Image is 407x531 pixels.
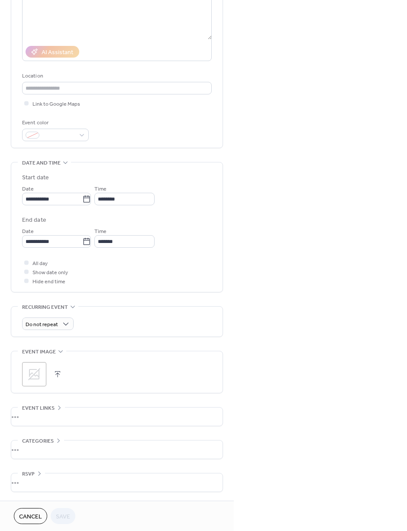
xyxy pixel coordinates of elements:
span: Categories [22,437,54,446]
span: Date [22,185,34,194]
span: Cancel [19,512,42,521]
button: Cancel [14,508,47,524]
span: Date [22,227,34,236]
span: Event links [22,404,55,413]
span: Time [94,227,107,236]
span: RSVP [22,469,35,479]
span: Event image [22,347,56,356]
div: ; [22,362,46,386]
span: Link to Google Maps [32,100,80,109]
div: Event color [22,118,87,127]
div: Start date [22,173,49,182]
span: Recurring event [22,303,68,312]
div: ••• [11,408,223,426]
span: Hide end time [32,277,65,286]
span: All day [32,259,48,268]
span: Show date only [32,268,68,277]
div: ••• [11,473,223,492]
div: Location [22,71,210,81]
span: Date and time [22,159,61,168]
span: Time [94,185,107,194]
span: Do not repeat [26,320,58,330]
div: ••• [11,440,223,459]
div: End date [22,216,46,225]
